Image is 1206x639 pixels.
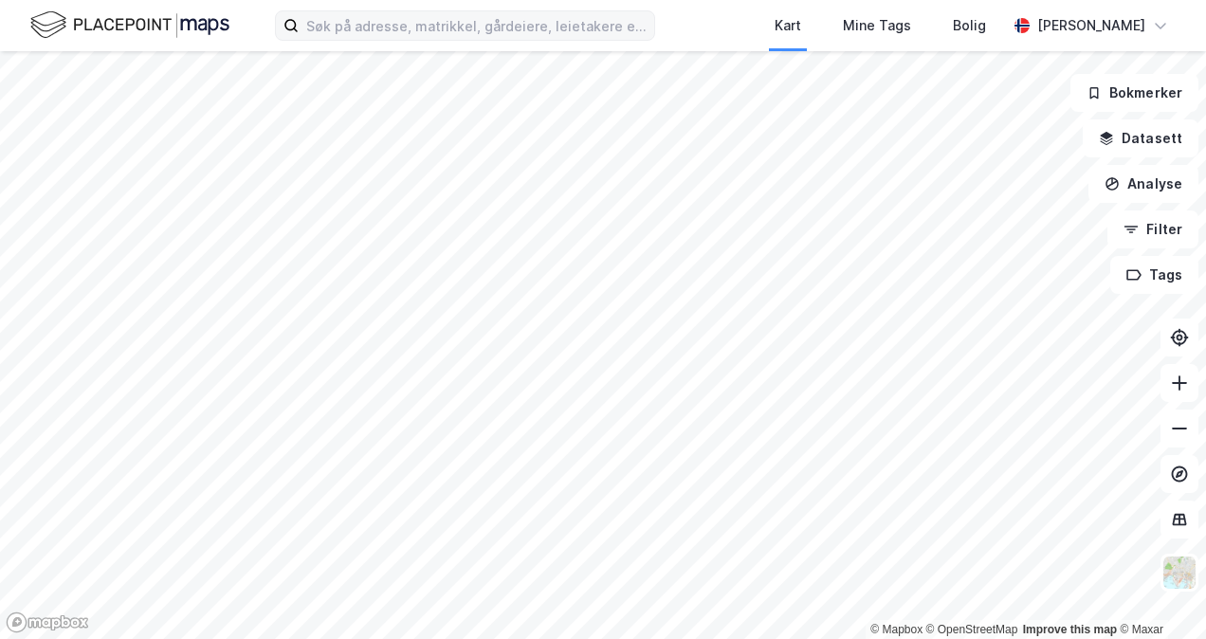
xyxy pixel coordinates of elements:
[775,14,801,37] div: Kart
[953,14,986,37] div: Bolig
[843,14,911,37] div: Mine Tags
[1111,548,1206,639] div: Kontrollprogram for chat
[299,11,654,40] input: Søk på adresse, matrikkel, gårdeiere, leietakere eller personer
[1111,548,1206,639] iframe: Chat Widget
[30,9,229,42] img: logo.f888ab2527a4732fd821a326f86c7f29.svg
[1037,14,1145,37] div: [PERSON_NAME]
